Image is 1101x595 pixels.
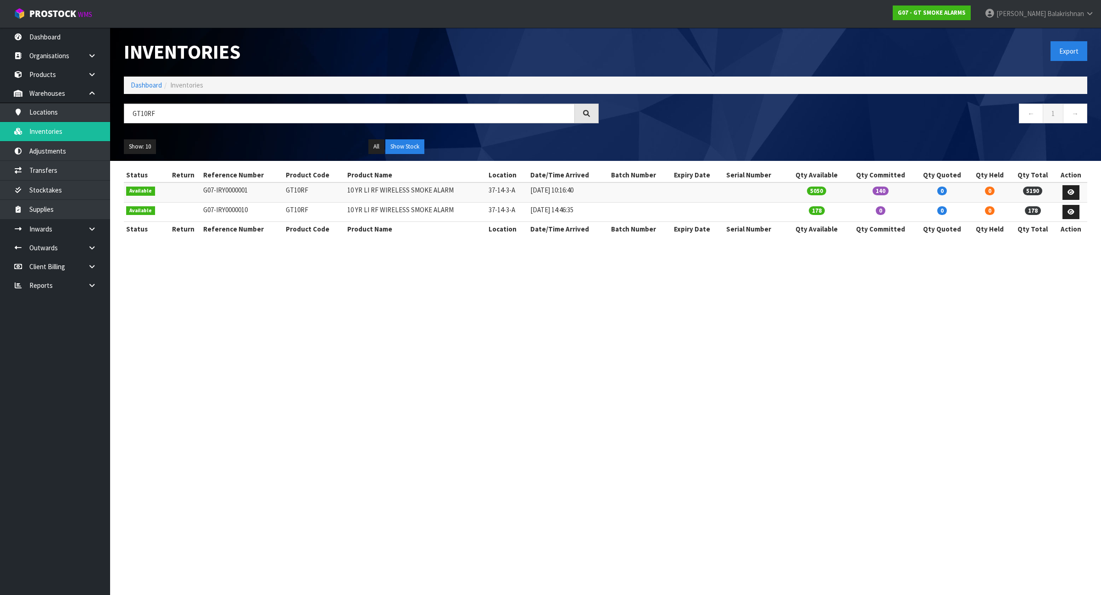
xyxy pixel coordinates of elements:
a: 1 [1043,104,1063,123]
td: GT10RF [284,182,345,202]
th: Date/Time Arrived [528,168,609,182]
th: Qty Held [969,222,1011,237]
th: Qty Committed [846,222,915,237]
th: Expiry Date [672,222,723,237]
td: 10 YR LI RF WIRELESS SMOKE ALARM [345,202,486,222]
th: Product Code [284,222,345,237]
th: Qty Available [787,222,846,237]
span: Available [126,187,155,196]
small: WMS [78,10,92,19]
span: 178 [1025,206,1041,215]
th: Qty Available [787,168,846,182]
th: Serial Number [724,168,787,182]
td: [DATE] 10:16:40 [528,182,609,202]
th: Product Name [345,168,486,182]
span: [PERSON_NAME] [996,9,1046,18]
td: 10 YR LI RF WIRELESS SMOKE ALARM [345,182,486,202]
button: Show: 10 [124,139,156,154]
th: Qty Total [1011,222,1055,237]
span: 140 [873,187,889,195]
th: Batch Number [609,168,672,182]
th: Action [1055,168,1087,182]
th: Batch Number [609,222,672,237]
span: 0 [985,206,995,215]
td: GT10RF [284,202,345,222]
span: 178 [809,206,825,215]
th: Return [166,168,200,182]
th: Qty Quoted [915,222,969,237]
span: ProStock [29,8,76,20]
th: Qty Held [969,168,1011,182]
th: Qty Quoted [915,168,969,182]
a: ← [1019,104,1043,123]
td: 37-14-3-A [486,182,528,202]
th: Qty Committed [846,168,915,182]
span: Balakrishnan [1047,9,1084,18]
th: Reference Number [201,168,284,182]
span: 0 [876,206,885,215]
a: → [1063,104,1087,123]
th: Date/Time Arrived [528,222,609,237]
span: 0 [937,187,947,195]
h1: Inventories [124,41,599,63]
input: Search inventories [124,104,575,123]
th: Location [486,222,528,237]
span: 5190 [1023,187,1042,195]
nav: Page navigation [612,104,1087,126]
td: [DATE] 14:46:35 [528,202,609,222]
a: Dashboard [131,81,162,89]
th: Action [1055,222,1087,237]
th: Status [124,168,166,182]
a: G07 - GT SMOKE ALARMS [893,6,971,20]
span: Available [126,206,155,215]
th: Product Code [284,168,345,182]
td: G07-IRY0000001 [201,182,284,202]
span: 0 [937,206,947,215]
button: Export [1051,41,1087,61]
img: cube-alt.png [14,8,25,19]
span: 5050 [807,187,826,195]
button: Show Stock [385,139,424,154]
th: Return [166,222,200,237]
th: Qty Total [1011,168,1055,182]
th: Status [124,222,166,237]
strong: G07 - GT SMOKE ALARMS [898,9,966,17]
button: All [368,139,384,154]
td: 37-14-3-A [486,202,528,222]
th: Product Name [345,222,486,237]
th: Serial Number [724,222,787,237]
td: G07-IRY0000010 [201,202,284,222]
th: Expiry Date [672,168,723,182]
span: 0 [985,187,995,195]
span: Inventories [170,81,203,89]
th: Location [486,168,528,182]
th: Reference Number [201,222,284,237]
